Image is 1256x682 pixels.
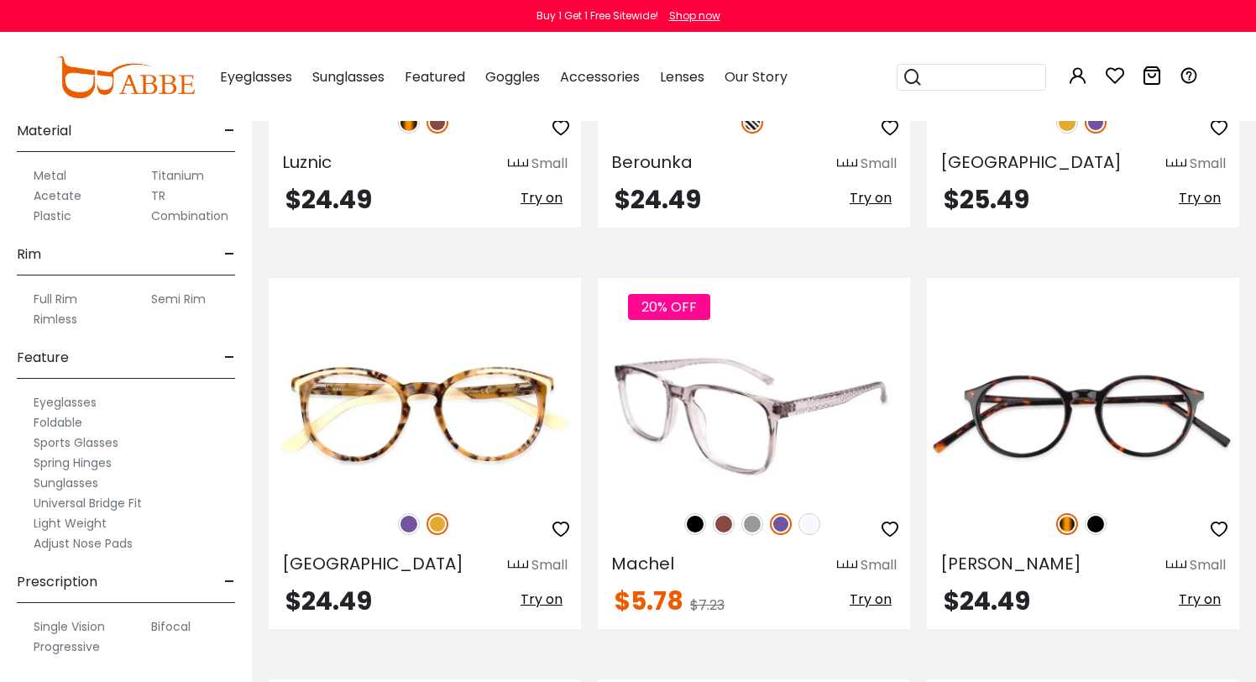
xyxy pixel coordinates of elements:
span: Try on [850,590,892,609]
img: Purple [398,513,420,535]
span: Try on [521,188,563,207]
label: TR [151,186,165,206]
div: Small [1190,154,1226,174]
img: Pattern [741,112,763,134]
img: Yellow [1056,112,1078,134]
label: Full Rim [34,289,77,309]
span: Prescription [17,562,97,602]
span: [GEOGRAPHIC_DATA] [940,150,1122,174]
button: Try on [515,187,568,209]
label: Bifocal [151,616,191,637]
span: $5.78 [615,583,683,619]
span: - [224,562,235,602]
img: Tortoise [1056,513,1078,535]
label: Combination [151,206,228,226]
label: Progressive [34,637,100,657]
label: Foldable [34,412,82,433]
img: Yellow Innsbruck - Acetate ,Universal Bridge Fit [269,338,581,495]
div: Small [531,154,568,174]
label: Sunglasses [34,473,98,493]
span: $24.49 [285,583,372,619]
span: - [224,234,235,275]
img: Tortoise [398,112,420,134]
span: Lenses [660,67,704,87]
a: Shop now [661,8,720,23]
label: Adjust Nose Pads [34,533,133,553]
span: $24.49 [285,181,372,218]
div: Small [861,154,897,174]
img: size ruler [508,158,528,170]
img: Purple [770,513,792,535]
img: Tortoise Esteban - TR ,Universal Bridge Fit [927,338,1239,495]
img: Purple [1085,112,1107,134]
span: $24.49 [944,583,1030,619]
div: Small [531,555,568,575]
label: Sports Glasses [34,433,118,453]
span: 20% OFF [628,294,710,320]
span: $7.23 [690,595,725,615]
span: Material [17,111,71,151]
span: Try on [521,590,563,609]
div: Small [861,555,897,575]
div: Shop now [669,8,720,24]
button: Try on [1174,187,1226,209]
span: Feature [17,338,69,378]
img: size ruler [508,559,528,572]
div: Small [1190,555,1226,575]
span: Eyeglasses [220,67,292,87]
img: size ruler [837,158,857,170]
span: - [224,111,235,151]
img: size ruler [1166,559,1186,572]
span: - [224,338,235,378]
img: size ruler [1166,158,1186,170]
img: Translucent [798,513,820,535]
label: Light Weight [34,513,107,533]
span: Try on [1179,188,1221,207]
button: Try on [1174,589,1226,611]
img: Black [684,513,706,535]
span: Try on [850,188,892,207]
img: Brown [427,112,448,134]
span: Sunglasses [312,67,385,87]
label: Acetate [34,186,81,206]
img: Yellow [427,513,448,535]
div: Buy 1 Get 1 Free Sitewide! [536,8,658,24]
label: Plastic [34,206,71,226]
span: Our Story [725,67,788,87]
span: Goggles [485,67,540,87]
img: abbeglasses.com [57,56,195,98]
label: Universal Bridge Fit [34,493,142,513]
label: Titanium [151,165,204,186]
span: Luznic [282,150,332,174]
span: Berounka [611,150,693,174]
label: Semi Rim [151,289,206,309]
label: Single Vision [34,616,105,637]
label: Eyeglasses [34,392,97,412]
label: Spring Hinges [34,453,112,473]
span: $24.49 [615,181,701,218]
span: [PERSON_NAME] [940,552,1081,575]
span: Rim [17,234,41,275]
label: Rimless [34,309,77,329]
img: Brown [713,513,735,535]
img: Purple Machel - TR ,Universal Bridge Fit [598,338,910,495]
span: Try on [1179,590,1221,609]
button: Try on [515,589,568,611]
img: Black [1085,513,1107,535]
button: Try on [845,187,897,209]
img: size ruler [837,559,857,572]
span: Machel [611,552,674,575]
span: $25.49 [944,181,1029,218]
span: Featured [405,67,465,87]
label: Metal [34,165,66,186]
button: Try on [845,589,897,611]
span: Accessories [560,67,640,87]
img: Gray [741,513,763,535]
span: [GEOGRAPHIC_DATA] [282,552,463,575]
